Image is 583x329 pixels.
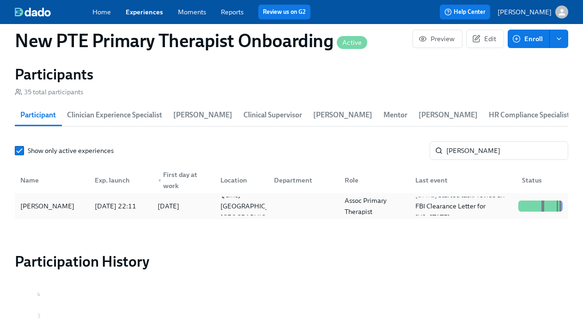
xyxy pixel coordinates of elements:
button: Edit [466,30,504,48]
div: Role [337,171,408,189]
a: Experiences [126,8,163,16]
span: Mentor [383,109,407,122]
div: [PERSON_NAME] [17,201,78,212]
button: Help Center [440,5,490,19]
a: Home [92,8,111,16]
span: Clinician Experience Specialist [67,109,162,122]
div: Department [267,171,337,189]
div: 35 total participants [15,87,83,97]
div: Status [515,171,566,189]
span: [PERSON_NAME] [419,109,478,122]
button: Preview [413,30,462,48]
div: Status [518,175,566,186]
div: [DATE] [158,201,179,212]
div: Exp. launch [91,175,150,186]
h2: Participants [15,65,568,84]
span: [PERSON_NAME] [313,109,372,122]
a: Review us on G2 [263,7,306,17]
tspan: 4 [37,291,40,298]
div: Exp. launch [87,171,150,189]
a: dado [15,7,92,17]
button: [PERSON_NAME] [498,6,568,18]
div: Location [217,175,267,186]
div: Quincy [GEOGRAPHIC_DATA] [GEOGRAPHIC_DATA] [217,189,292,223]
div: Name [17,175,87,186]
div: [DATE] 22:11 [91,201,150,212]
input: Search by name [446,141,568,160]
div: ▼First day at work [150,171,213,189]
div: Location [213,171,267,189]
div: Department [270,175,337,186]
div: Role [341,175,408,186]
a: Reports [221,8,243,16]
span: Clinical Supervisor [243,109,302,122]
span: [PERSON_NAME] [173,109,232,122]
span: Preview [420,34,455,43]
span: Show only active experiences [28,146,114,155]
img: dado [15,7,51,17]
span: Participant [20,109,56,122]
div: Name [17,171,87,189]
div: Started task Provide an FBI Clearance Letter for [US_STATE] [412,189,515,223]
div: Last event [412,175,515,186]
span: Help Center [444,7,486,17]
div: Assoc Primary Therapist [341,195,408,217]
button: Enroll [508,30,550,48]
span: HR Compliance Specialist [489,109,570,122]
div: First day at work [154,169,213,191]
span: Active [337,39,367,46]
div: Last event [408,171,515,189]
button: enroll [550,30,568,48]
span: ▼ [158,178,162,183]
a: Moments [178,8,206,16]
div: [PERSON_NAME][DATE] 22:11[DATE]Quincy [GEOGRAPHIC_DATA] [GEOGRAPHIC_DATA]Assoc Primary Therapist[... [15,193,568,219]
span: Enroll [514,34,543,43]
h2: Participation History [15,252,568,271]
button: Review us on G2 [258,5,310,19]
span: Edit [474,34,496,43]
p: [PERSON_NAME] [498,7,552,17]
tspan: 3 [37,313,40,319]
h1: New PTE Primary Therapist Onboarding [15,30,367,52]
